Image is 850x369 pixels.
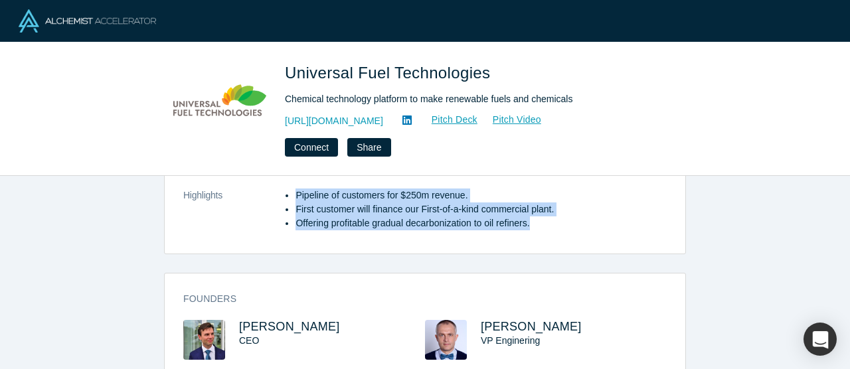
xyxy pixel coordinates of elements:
span: Universal Fuel Technologies [285,64,495,82]
img: Alchemist Logo [19,9,156,33]
button: Connect [285,138,338,157]
h3: Founders [183,292,648,306]
li: Pipeline of customers for $250m revenue. [296,188,667,202]
a: [PERSON_NAME] [481,320,582,333]
dt: Highlights [183,188,286,244]
li: First customer will finance our First-of-a-kind commercial plant. [296,202,667,216]
li: Offering profitable gradual decarbonization to oil refiners. [296,216,667,230]
span: VP Enginering [481,335,540,346]
div: Chemical technology platform to make renewable fuels and chemicals [285,92,657,106]
a: [URL][DOMAIN_NAME] [285,114,383,128]
a: Pitch Video [478,112,542,127]
img: Alexei Beltyukov's Profile Image [183,320,225,360]
img: Universal Fuel Technologies's Logo [173,61,266,154]
a: Pitch Deck [417,112,478,127]
button: Share [347,138,390,157]
a: [PERSON_NAME] [239,320,340,333]
span: CEO [239,335,259,346]
img: Denis Pchelintsev's Profile Image [425,320,467,360]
